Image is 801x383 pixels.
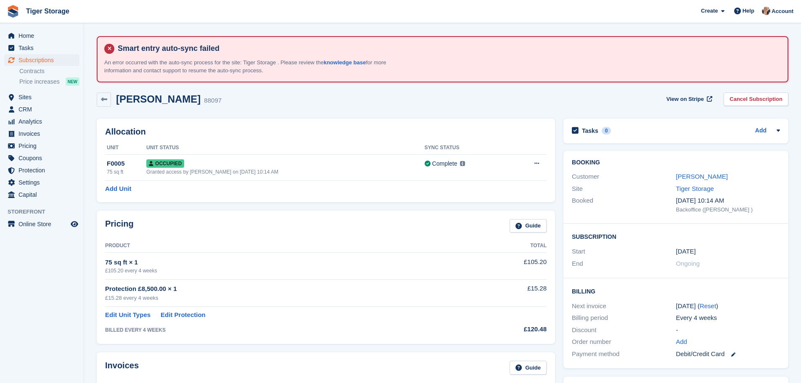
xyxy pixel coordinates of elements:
[7,5,19,18] img: stora-icon-8386f47178a22dfd0bd8f6a31ec36ba5ce8667c1dd55bd0f319d3a0aa187defe.svg
[572,349,676,359] div: Payment method
[105,141,146,155] th: Unit
[663,92,714,106] a: View on Stripe
[666,95,704,103] span: View on Stripe
[510,219,547,233] a: Guide
[4,177,79,188] a: menu
[23,4,73,18] a: Tiger Storage
[432,159,457,168] div: Complete
[4,42,79,54] a: menu
[676,349,780,359] div: Debit/Credit Card
[465,239,547,253] th: Total
[602,127,611,135] div: 0
[107,159,146,169] div: F0005
[105,184,131,194] a: Add Unit
[146,141,425,155] th: Unit Status
[19,140,69,152] span: Pricing
[105,219,134,233] h2: Pricing
[772,7,793,16] span: Account
[324,59,366,66] a: knowledge base
[104,58,399,75] p: An error occurred with the auto-sync process for the site: Tiger Storage . Please review the for ...
[19,128,69,140] span: Invoices
[572,313,676,323] div: Billing period
[107,168,146,176] div: 75 sq ft
[572,159,780,166] h2: Booking
[19,103,69,115] span: CRM
[4,128,79,140] a: menu
[105,239,465,253] th: Product
[755,126,767,136] a: Add
[146,159,184,168] span: Occupied
[105,284,465,294] div: Protection £8,500.00 × 1
[146,168,425,176] div: Granted access by [PERSON_NAME] on [DATE] 10:14 AM
[69,219,79,229] a: Preview store
[105,127,547,137] h2: Allocation
[582,127,598,135] h2: Tasks
[66,77,79,86] div: NEW
[19,77,79,86] a: Price increases NEW
[510,361,547,375] a: Guide
[19,78,60,86] span: Price increases
[676,173,728,180] a: [PERSON_NAME]
[676,313,780,323] div: Every 4 weeks
[8,208,84,216] span: Storefront
[114,44,781,53] h4: Smart entry auto-sync failed
[4,140,79,152] a: menu
[204,96,222,106] div: 88097
[676,247,696,256] time: 2025-05-29 00:00:00 UTC
[572,259,676,269] div: End
[19,54,69,66] span: Subscriptions
[676,301,780,311] div: [DATE] ( )
[19,30,69,42] span: Home
[572,287,780,295] h2: Billing
[4,164,79,176] a: menu
[465,253,547,279] td: £105.20
[4,189,79,201] a: menu
[676,185,714,192] a: Tiger Storage
[460,161,465,166] img: icon-info-grey-7440780725fd019a000dd9b08b2336e03edf1995a4989e88bcd33f0948082b44.svg
[572,301,676,311] div: Next invoice
[762,7,770,15] img: Becky Martin
[4,218,79,230] a: menu
[572,172,676,182] div: Customer
[572,247,676,256] div: Start
[572,196,676,214] div: Booked
[676,206,780,214] div: Backoffice ([PERSON_NAME] )
[19,91,69,103] span: Sites
[724,92,788,106] a: Cancel Subscription
[105,294,465,302] div: £15.28 every 4 weeks
[743,7,754,15] span: Help
[676,337,687,347] a: Add
[4,103,79,115] a: menu
[4,54,79,66] a: menu
[105,326,465,334] div: BILLED EVERY 4 WEEKS
[572,232,780,240] h2: Subscription
[19,189,69,201] span: Capital
[19,177,69,188] span: Settings
[676,196,780,206] div: [DATE] 10:14 AM
[4,91,79,103] a: menu
[4,152,79,164] a: menu
[19,152,69,164] span: Coupons
[701,7,718,15] span: Create
[116,93,201,105] h2: [PERSON_NAME]
[19,164,69,176] span: Protection
[105,267,465,275] div: £105.20 every 4 weeks
[19,116,69,127] span: Analytics
[161,310,206,320] a: Edit Protection
[700,302,716,309] a: Reset
[465,279,547,306] td: £15.28
[572,325,676,335] div: Discount
[19,218,69,230] span: Online Store
[4,30,79,42] a: menu
[572,337,676,347] div: Order number
[572,184,676,194] div: Site
[105,258,465,267] div: 75 sq ft × 1
[19,67,79,75] a: Contracts
[105,310,151,320] a: Edit Unit Types
[676,325,780,335] div: -
[425,141,510,155] th: Sync Status
[4,116,79,127] a: menu
[105,361,139,375] h2: Invoices
[676,260,700,267] span: Ongoing
[19,42,69,54] span: Tasks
